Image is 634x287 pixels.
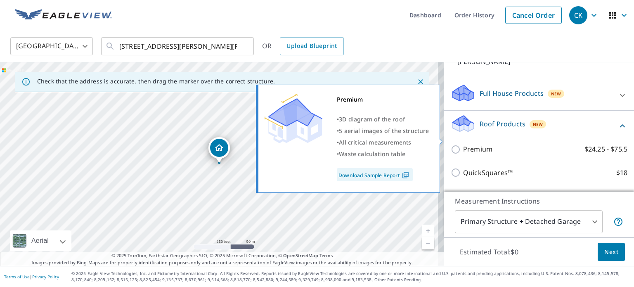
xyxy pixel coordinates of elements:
p: Premium [463,144,492,154]
div: Primary Structure + Detached Garage [455,210,603,233]
div: • [337,114,429,125]
a: Cancel Order [505,7,562,24]
div: Aerial [29,230,51,251]
p: QuickSquares™ [463,168,513,178]
img: Pdf Icon [400,171,411,179]
a: Current Level 17, Zoom Out [422,237,434,249]
span: Upload Blueprint [286,41,337,51]
span: 3D diagram of the roof [339,115,405,123]
div: CK [569,6,587,24]
p: Gutter [463,191,484,201]
a: Privacy Policy [32,274,59,280]
button: Next [598,243,625,261]
p: $24.25 - $75.5 [584,144,627,154]
p: Measurement Instructions [455,196,623,206]
a: Terms [319,252,333,259]
div: • [337,137,429,148]
span: © 2025 TomTom, Earthstar Geographics SIO, © 2025 Microsoft Corporation, © [111,252,333,259]
div: • [337,125,429,137]
div: Dropped pin, building 1, Residential property, 810 Dona Vista Dr Waukesha, WI 53186 [208,137,230,163]
p: Check that the address is accurate, then drag the marker over the correct structure. [37,78,275,85]
div: Roof ProductsNew [451,114,627,138]
p: | [4,274,59,279]
button: Close [415,76,426,87]
img: EV Logo [15,9,112,21]
p: © 2025 Eagle View Technologies, Inc. and Pictometry International Corp. All Rights Reserved. Repo... [71,270,630,283]
div: Premium [337,94,429,105]
input: Search by address or latitude-longitude [119,35,237,58]
img: Premium [265,94,322,143]
a: Upload Blueprint [280,37,343,55]
span: Waste calculation table [339,150,405,158]
span: Your report will include the primary structure and a detached garage if one exists. [613,217,623,227]
div: [GEOGRAPHIC_DATA] [10,35,93,58]
p: $18 [616,168,627,178]
a: Current Level 17, Zoom In [422,225,434,237]
p: $13.75 [607,191,627,201]
span: All critical measurements [339,138,411,146]
a: Terms of Use [4,274,30,280]
a: OpenStreetMap [283,252,318,259]
p: Roof Products [480,119,525,129]
p: Full House Products [480,88,544,98]
div: OR [262,37,344,55]
div: Aerial [10,230,71,251]
div: • [337,148,429,160]
a: Download Sample Report [337,168,413,181]
span: New [551,90,561,97]
div: Full House ProductsNew [451,83,627,107]
span: 5 aerial images of the structure [339,127,429,135]
span: New [533,121,543,128]
p: Estimated Total: $0 [453,243,525,261]
span: Next [604,247,618,257]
